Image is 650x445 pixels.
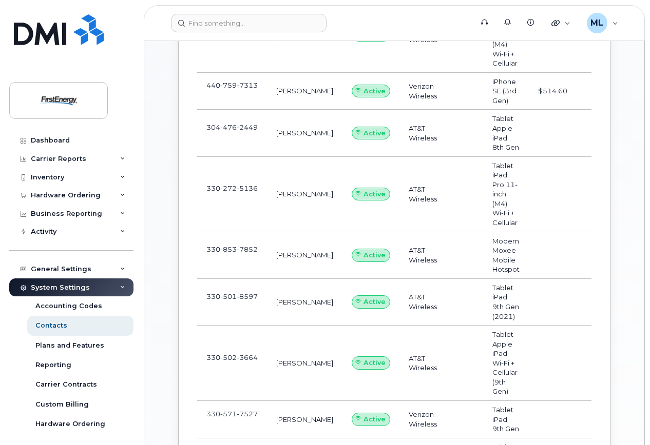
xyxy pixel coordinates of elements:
div: Quicklinks [544,13,578,33]
span: 2449 [237,123,258,131]
td: [PERSON_NAME] [267,157,342,232]
a: goToDevice [206,301,219,310]
span: Active [364,358,386,368]
td: AT&T Wireless [399,326,446,401]
td: [PERSON_NAME] [267,73,342,110]
td: [PERSON_NAME] [267,326,342,401]
td: Verizon Wireless [399,73,446,110]
td: AT&T Wireless [399,110,446,156]
td: [PERSON_NAME] [267,401,342,438]
td: [PERSON_NAME] [267,279,342,326]
td: Tablet iPad 9th Gen [483,401,529,438]
span: 7527 [237,410,258,418]
td: AT&T Wireless [399,157,446,232]
input: Find something... [171,14,327,32]
span: 501 [220,292,237,300]
span: Active [364,128,386,138]
td: Tablet iPad Pro 11-inch (M4) Wi-Fi + Cellular [483,157,529,232]
a: goToDevice [206,419,219,427]
a: goToDevice [206,362,219,371]
td: Modem Moxee Mobile Hotspot [483,232,529,279]
span: 330 [206,245,258,253]
span: 502 [220,353,237,361]
span: 330 [206,184,258,192]
span: 330 [206,292,258,300]
span: Active [364,86,386,96]
span: 759 [220,81,237,89]
span: Active [364,250,386,260]
span: 330 [206,410,258,418]
span: Active [364,297,386,307]
a: goToDevice [206,255,219,263]
a: goToDevice [206,91,219,99]
span: Active [364,189,386,199]
span: 330 [206,353,258,361]
td: Tablet Apple iPad Wi-Fi + Cellular (9th Gen) [483,326,529,401]
td: Verizon Wireless [399,401,446,438]
a: goToDevice [206,34,219,43]
span: 3664 [237,353,258,361]
span: 476 [220,123,237,131]
a: goToDevice [206,194,219,202]
span: 7852 [237,245,258,253]
span: ML [590,17,603,29]
span: Active [364,414,386,424]
span: 304 [206,123,258,131]
td: iPhone SE (3rd Gen) [483,73,529,110]
span: 7313 [237,81,258,89]
div: Marge Louis [580,13,625,33]
td: [PERSON_NAME] [267,110,342,156]
iframe: Messenger Launcher [605,400,642,437]
span: 853 [220,245,237,253]
td: Tablet Apple iPad 8th Gen [483,110,529,156]
td: AT&T Wireless [399,232,446,279]
span: 5136 [237,184,258,192]
span: 8597 [237,292,258,300]
td: Tablet iPad 9th Gen (2021) [483,279,529,326]
a: goToDevice [206,133,219,141]
td: [PERSON_NAME] [267,232,342,279]
span: 440 [206,81,258,89]
span: 272 [220,184,237,192]
td: AT&T Wireless [399,279,446,326]
span: 571 [220,410,237,418]
td: $514.60 [529,73,578,110]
